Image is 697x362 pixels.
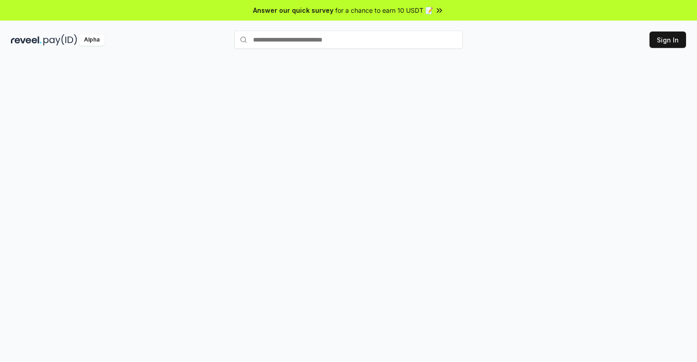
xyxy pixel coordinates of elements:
[253,5,333,15] span: Answer our quick survey
[79,34,105,46] div: Alpha
[335,5,433,15] span: for a chance to earn 10 USDT 📝
[11,34,42,46] img: reveel_dark
[43,34,77,46] img: pay_id
[649,31,686,48] button: Sign In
